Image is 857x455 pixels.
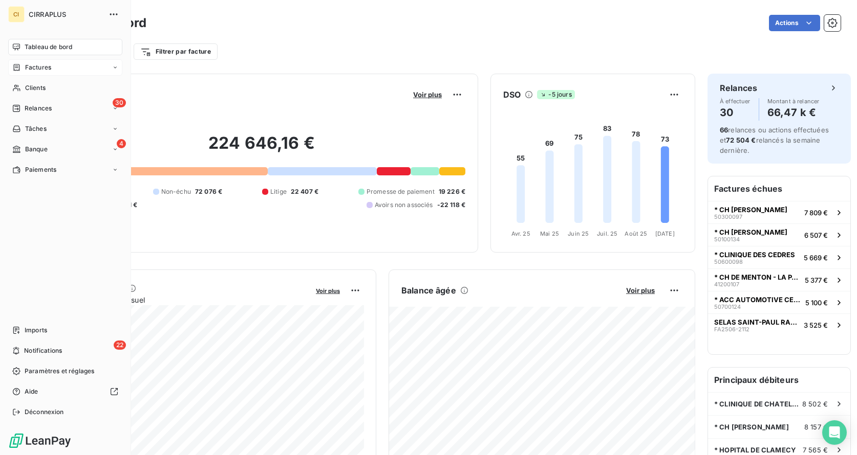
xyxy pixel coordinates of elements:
div: Open Intercom Messenger [822,420,847,445]
a: Aide [8,383,122,400]
span: Déconnexion [25,407,64,417]
span: Avoirs non associés [375,200,433,210]
span: Non-échu [161,187,191,196]
span: 8 157 € [804,423,828,431]
button: * CH DE MENTON - LA PALMOSA412001075 377 € [708,268,850,291]
button: Voir plus [313,286,343,295]
span: Paramètres et réglages [25,367,94,376]
span: * CLINIQUE DES CEDRES [714,251,795,259]
span: Voir plus [413,90,442,99]
span: Voir plus [316,287,340,294]
span: 22 [114,340,126,350]
button: Voir plus [410,90,445,99]
span: SELAS SAINT-PAUL RADIOLOGIE [714,318,800,326]
span: 5 669 € [804,254,828,262]
span: Relances [25,104,52,113]
span: Voir plus [626,286,655,294]
span: Tableau de bord [25,42,72,52]
img: Logo LeanPay [8,433,72,449]
div: CI [8,6,25,22]
span: 50600098 [714,259,743,265]
span: * CH DE MENTON - LA PALMOSA [714,273,801,281]
span: * CH [PERSON_NAME] [714,206,787,214]
span: Tâches [25,124,47,133]
button: SELAS SAINT-PAUL RADIOLOGIEFA2506-21123 525 € [708,313,850,336]
span: 50700124 [714,304,741,310]
h6: DSO [503,88,521,101]
tspan: Août 25 [625,230,647,237]
span: * CLINIQUE DE CHATELLERAULT [714,400,802,408]
span: 5 377 € [805,276,828,284]
span: 8 502 € [802,400,828,408]
span: 66 [720,126,728,134]
h6: Relances [720,82,757,94]
h2: 224 646,16 € [58,133,465,164]
span: Promesse de paiement [367,187,435,196]
span: FA2506-2112 [714,326,749,332]
h4: 30 [720,104,751,121]
span: * ACC AUTOMOTIVE CELLS COMPANY [714,295,801,304]
button: Filtrer par facture [134,43,218,60]
span: 5 100 € [805,299,828,307]
tspan: Juil. 25 [597,230,617,237]
span: Imports [25,326,47,335]
span: Notifications [24,346,62,355]
span: Montant à relancer [767,98,820,104]
tspan: Mai 25 [540,230,559,237]
button: * CH [PERSON_NAME]503000977 809 € [708,201,850,223]
button: * CLINIQUE DES CEDRES506000985 669 € [708,246,850,268]
h6: Balance âgée [401,284,456,297]
span: * HOPITAL DE CLAMECY [714,446,796,454]
tspan: Juin 25 [568,230,589,237]
span: 19 226 € [439,187,465,196]
span: 41200107 [714,281,739,287]
span: * CH [PERSON_NAME] [714,423,789,431]
button: Actions [769,15,820,31]
span: CIRRAPLUS [29,10,102,18]
span: Banque [25,145,48,154]
span: 72 504 € [726,136,756,144]
span: Paiements [25,165,56,174]
span: Clients [25,83,46,93]
span: 72 076 € [195,187,222,196]
span: 3 525 € [804,321,828,329]
h6: Factures échues [708,176,850,201]
button: * ACC AUTOMOTIVE CELLS COMPANY507001245 100 € [708,291,850,313]
h4: 66,47 k € [767,104,820,121]
span: Factures [25,63,51,72]
span: 4 [117,139,126,148]
span: * CH [PERSON_NAME] [714,228,787,236]
span: Litige [270,187,287,196]
span: 50300097 [714,214,742,220]
span: -22 118 € [437,200,465,210]
button: * CH [PERSON_NAME]501001346 507 € [708,223,850,246]
span: -5 jours [537,90,574,99]
span: 30 [113,98,126,107]
h6: Principaux débiteurs [708,368,850,392]
span: 50100134 [714,236,740,242]
span: Chiffre d'affaires mensuel [58,294,309,305]
span: 6 507 € [804,231,828,239]
tspan: [DATE] [655,230,675,237]
tspan: Avr. 25 [511,230,530,237]
span: 7 809 € [804,209,828,217]
span: Aide [25,387,38,396]
span: 22 407 € [291,187,318,196]
button: Voir plus [623,286,658,295]
span: À effectuer [720,98,751,104]
span: relances ou actions effectuées et relancés la semaine dernière. [720,126,829,154]
span: 7 565 € [803,446,828,454]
